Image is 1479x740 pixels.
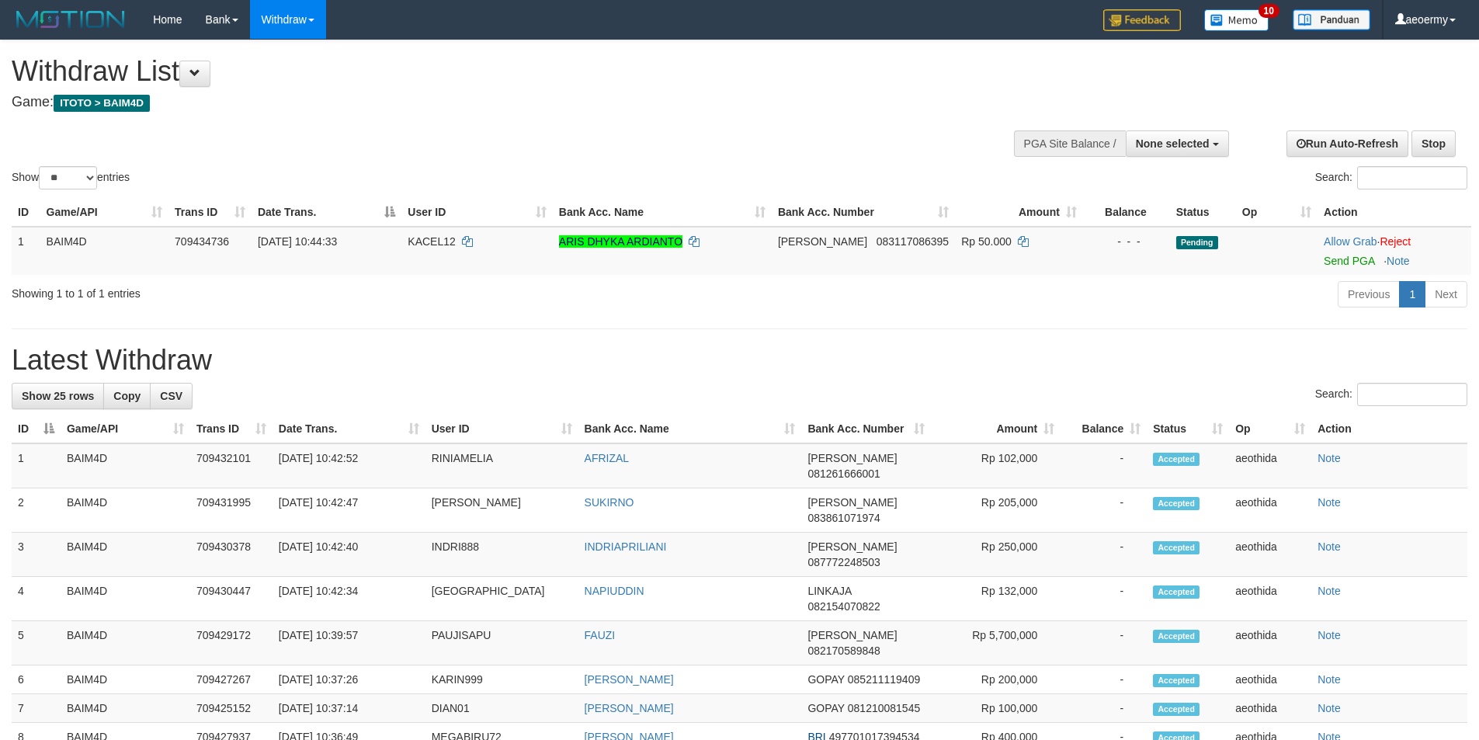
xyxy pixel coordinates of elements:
div: PGA Site Balance / [1014,130,1126,157]
th: ID [12,198,40,227]
td: 709432101 [190,443,273,488]
td: Rp 200,000 [931,665,1061,694]
a: Note [1318,673,1341,686]
select: Showentries [39,166,97,189]
td: aeothida [1229,577,1311,621]
td: - [1061,533,1147,577]
span: Pending [1176,236,1218,249]
td: - [1061,665,1147,694]
th: Trans ID: activate to sort column ascending [190,415,273,443]
span: Show 25 rows [22,390,94,402]
span: Rp 50.000 [961,235,1012,248]
th: Status: activate to sort column ascending [1147,415,1229,443]
label: Search: [1315,383,1467,406]
span: [PERSON_NAME] [807,496,897,509]
span: ITOTO > BAIM4D [54,95,150,112]
a: Allow Grab [1324,235,1377,248]
a: 1 [1399,281,1425,307]
span: Accepted [1153,453,1200,466]
input: Search: [1357,166,1467,189]
a: INDRIAPRILIANI [585,540,667,553]
span: Copy 081210081545 to clipboard [848,702,920,714]
td: [DATE] 10:37:26 [273,665,425,694]
span: Copy [113,390,141,402]
span: GOPAY [807,673,844,686]
a: Note [1318,629,1341,641]
a: ARIS DHYKA ARDIANTO [559,235,682,248]
td: - [1061,577,1147,621]
th: Bank Acc. Name: activate to sort column ascending [553,198,772,227]
h1: Withdraw List [12,56,970,87]
span: LINKAJA [807,585,851,597]
td: BAIM4D [61,533,190,577]
td: aeothida [1229,621,1311,665]
span: Accepted [1153,497,1200,510]
th: Balance: activate to sort column ascending [1061,415,1147,443]
td: aeothida [1229,694,1311,723]
th: User ID: activate to sort column ascending [425,415,578,443]
span: Copy 082154070822 to clipboard [807,600,880,613]
th: Status [1170,198,1236,227]
td: - [1061,488,1147,533]
td: 5 [12,621,61,665]
th: Bank Acc. Name: activate to sort column ascending [578,415,802,443]
th: Bank Acc. Number: activate to sort column ascending [772,198,955,227]
td: aeothida [1229,488,1311,533]
td: aeothida [1229,665,1311,694]
a: Note [1318,496,1341,509]
td: 6 [12,665,61,694]
span: 10 [1259,4,1279,18]
td: BAIM4D [40,227,168,275]
h4: Game: [12,95,970,110]
td: aeothida [1229,443,1311,488]
td: · [1318,227,1471,275]
span: Copy 082170589848 to clipboard [807,644,880,657]
span: None selected [1136,137,1210,150]
a: Note [1318,702,1341,714]
img: Button%20Memo.svg [1204,9,1269,31]
td: 2 [12,488,61,533]
td: [DATE] 10:42:47 [273,488,425,533]
a: CSV [150,383,193,409]
span: Copy 081261666001 to clipboard [807,467,880,480]
td: 709429172 [190,621,273,665]
td: DIAN01 [425,694,578,723]
td: - [1061,621,1147,665]
td: 709425152 [190,694,273,723]
span: Accepted [1153,630,1200,643]
td: RINIAMELIA [425,443,578,488]
a: Reject [1380,235,1411,248]
div: - - - [1089,234,1164,249]
th: Game/API: activate to sort column ascending [40,198,168,227]
span: Accepted [1153,674,1200,687]
td: [DATE] 10:37:14 [273,694,425,723]
span: KACEL12 [408,235,455,248]
td: BAIM4D [61,443,190,488]
td: [DATE] 10:42:40 [273,533,425,577]
a: FAUZI [585,629,616,641]
td: BAIM4D [61,665,190,694]
th: Action [1311,415,1467,443]
td: Rp 102,000 [931,443,1061,488]
label: Show entries [12,166,130,189]
td: BAIM4D [61,621,190,665]
td: BAIM4D [61,694,190,723]
td: Rp 132,000 [931,577,1061,621]
td: 709430447 [190,577,273,621]
input: Search: [1357,383,1467,406]
td: 1 [12,443,61,488]
span: Copy 085211119409 to clipboard [848,673,920,686]
td: PAUJISAPU [425,621,578,665]
th: Date Trans.: activate to sort column ascending [273,415,425,443]
span: [PERSON_NAME] [778,235,867,248]
img: panduan.png [1293,9,1370,30]
td: BAIM4D [61,488,190,533]
a: [PERSON_NAME] [585,702,674,714]
a: Send PGA [1324,255,1374,267]
td: [PERSON_NAME] [425,488,578,533]
th: Op: activate to sort column ascending [1229,415,1311,443]
td: aeothida [1229,533,1311,577]
span: Accepted [1153,541,1200,554]
span: [DATE] 10:44:33 [258,235,337,248]
span: · [1324,235,1380,248]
